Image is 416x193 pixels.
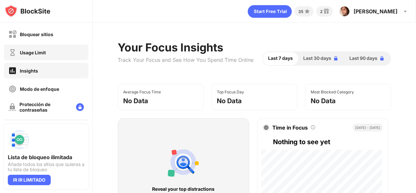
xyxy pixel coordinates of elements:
[303,7,311,15] img: points-small.svg
[217,97,242,105] div: No Data
[310,125,316,130] img: tooltip.svg
[8,175,51,185] div: IR IR LIMITADO
[8,128,31,151] img: push-block-list.svg
[19,102,71,113] div: Protección de contraseñas
[379,55,385,62] img: lock-blue.svg
[311,97,336,105] div: No Data
[311,90,354,94] div: Most Blocked Category
[20,50,46,55] div: Usage Limit
[20,86,59,92] div: Modo de enfoque
[8,162,84,172] div: Añade todos los sitios que quieras a tu lista de bloqueo
[20,32,53,37] div: Bloquear sitios
[273,137,383,147] div: Nothing to see yet
[5,5,50,18] img: logo-blocksite.svg
[264,125,268,130] img: target.svg
[320,9,322,14] div: 2
[332,55,339,62] img: lock-blue.svg
[8,48,17,57] img: time-usage-off.svg
[322,7,330,15] img: reward-small.svg
[8,103,16,111] img: password-protection-off.svg
[339,6,350,17] img: ACg8ocLEOoBfsNF0wxZfeuFwxOX_tF9piIhOnGmydJOx78OqQHfnZwM=s96-c
[8,154,84,160] div: Lista de bloqueo ilimitada
[268,55,293,62] span: Last 7 days
[76,103,84,111] img: lock-menu.svg
[354,8,397,15] div: [PERSON_NAME]
[118,41,253,54] div: Your Focus Insights
[123,90,161,94] div: Average Focus Time
[272,124,308,131] div: Time in Focus
[126,186,241,193] div: Reveal your top distractions
[353,124,383,131] div: [DATE] - [DATE]
[168,146,199,178] img: personal-suggestions.svg
[20,68,38,74] div: Insights
[8,85,17,93] img: focus-off.svg
[349,55,377,62] span: Last 90 days
[118,57,253,63] div: Track Your Focus and See How You Spend Time Online
[8,30,17,38] img: block-off.svg
[248,5,292,18] div: animation
[217,90,244,94] div: Top Focus Day
[123,97,148,105] div: No Data
[8,66,17,75] img: insights-on.svg
[303,55,331,62] span: Last 30 days
[298,9,303,14] div: 35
